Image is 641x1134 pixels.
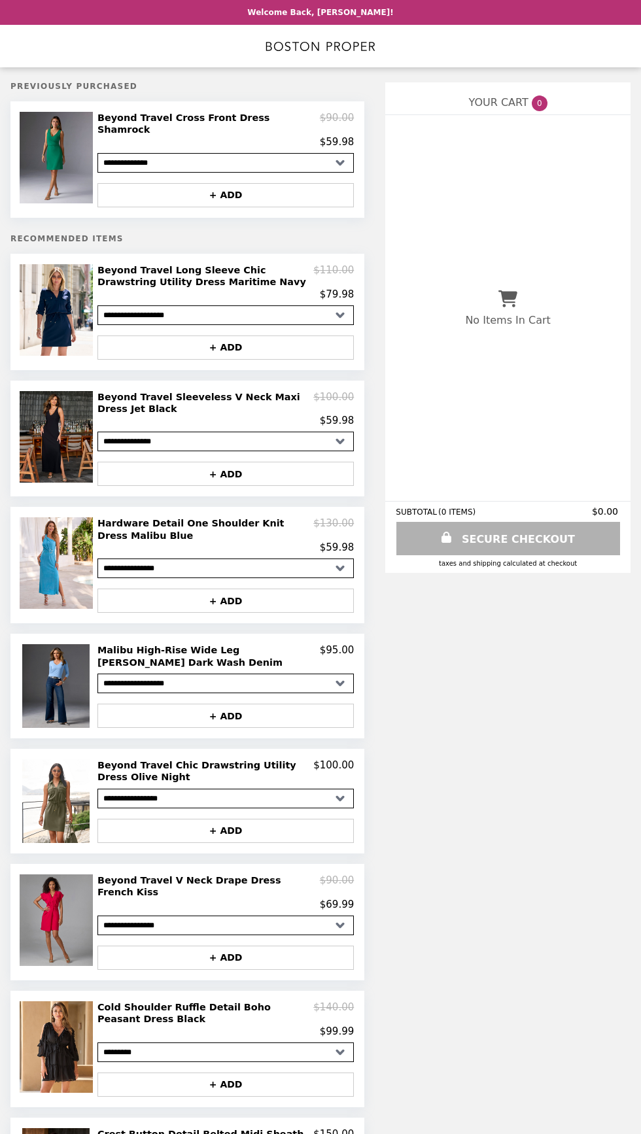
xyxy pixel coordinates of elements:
button: + ADD [97,335,354,360]
p: $90.00 [320,112,355,136]
select: Select a product variant [97,153,354,173]
span: $0.00 [592,506,620,517]
h2: Cold Shoulder Ruffle Detail Boho Peasant Dress Black [97,1001,313,1025]
p: $59.98 [320,136,355,148]
p: $59.98 [320,541,355,553]
select: Select a product variant [97,674,354,693]
div: Taxes and Shipping calculated at checkout [396,560,620,567]
h2: Beyond Travel Cross Front Dress Shamrock [97,112,320,136]
select: Select a product variant [97,558,354,578]
p: $95.00 [320,644,355,668]
select: Select a product variant [97,916,354,935]
img: Beyond Travel V Neck Drape Dress French Kiss [20,874,96,966]
h2: Beyond Travel Sleeveless V Neck Maxi Dress Jet Black [97,391,313,415]
img: Beyond Travel Long Sleeve Chic Drawstring Utility Dress Maritime Navy [20,264,96,356]
p: $110.00 [313,264,354,288]
img: Beyond Travel Cross Front Dress Shamrock [20,112,96,203]
img: Hardware Detail One Shoulder Knit Dress Malibu Blue [20,517,96,609]
img: Malibu High-Rise Wide Leg Jean Dark Wash Denim [22,644,92,728]
button: + ADD [97,819,354,843]
h2: Beyond Travel Chic Drawstring Utility Dress Olive Night [97,759,313,783]
select: Select a product variant [97,305,354,325]
h5: Recommended Items [10,234,364,243]
button: + ADD [97,1073,354,1097]
select: Select a product variant [97,1042,354,1062]
h2: Beyond Travel V Neck Drape Dress French Kiss [97,874,320,899]
p: $79.98 [320,288,355,300]
p: $59.98 [320,415,355,426]
h2: Hardware Detail One Shoulder Knit Dress Malibu Blue [97,517,313,541]
button: + ADD [97,589,354,613]
p: $130.00 [313,517,354,541]
p: $90.00 [320,874,355,899]
img: Beyond Travel Chic Drawstring Utility Dress Olive Night [22,759,92,843]
p: $100.00 [313,391,354,415]
button: + ADD [97,704,354,728]
button: + ADD [97,183,354,207]
img: Brand Logo [266,33,375,60]
span: 0 [532,95,547,111]
h2: Beyond Travel Long Sleeve Chic Drawstring Utility Dress Maritime Navy [97,264,313,288]
select: Select a product variant [97,432,354,451]
p: No Items In Cart [465,314,550,326]
button: + ADD [97,462,354,486]
img: Beyond Travel Sleeveless V Neck Maxi Dress Jet Black [20,391,96,483]
span: ( 0 ITEMS ) [438,507,476,517]
img: Cold Shoulder Ruffle Detail Boho Peasant Dress Black [20,1001,96,1093]
select: Select a product variant [97,789,354,808]
span: YOUR CART [469,96,528,109]
h5: Previously Purchased [10,82,364,91]
p: $69.99 [320,899,355,910]
p: $100.00 [313,759,354,783]
span: SUBTOTAL [396,507,438,517]
button: + ADD [97,946,354,970]
p: $140.00 [313,1001,354,1025]
p: Welcome Back, [PERSON_NAME]! [247,8,393,17]
p: $99.99 [320,1025,355,1037]
h2: Malibu High-Rise Wide Leg [PERSON_NAME] Dark Wash Denim [97,644,320,668]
